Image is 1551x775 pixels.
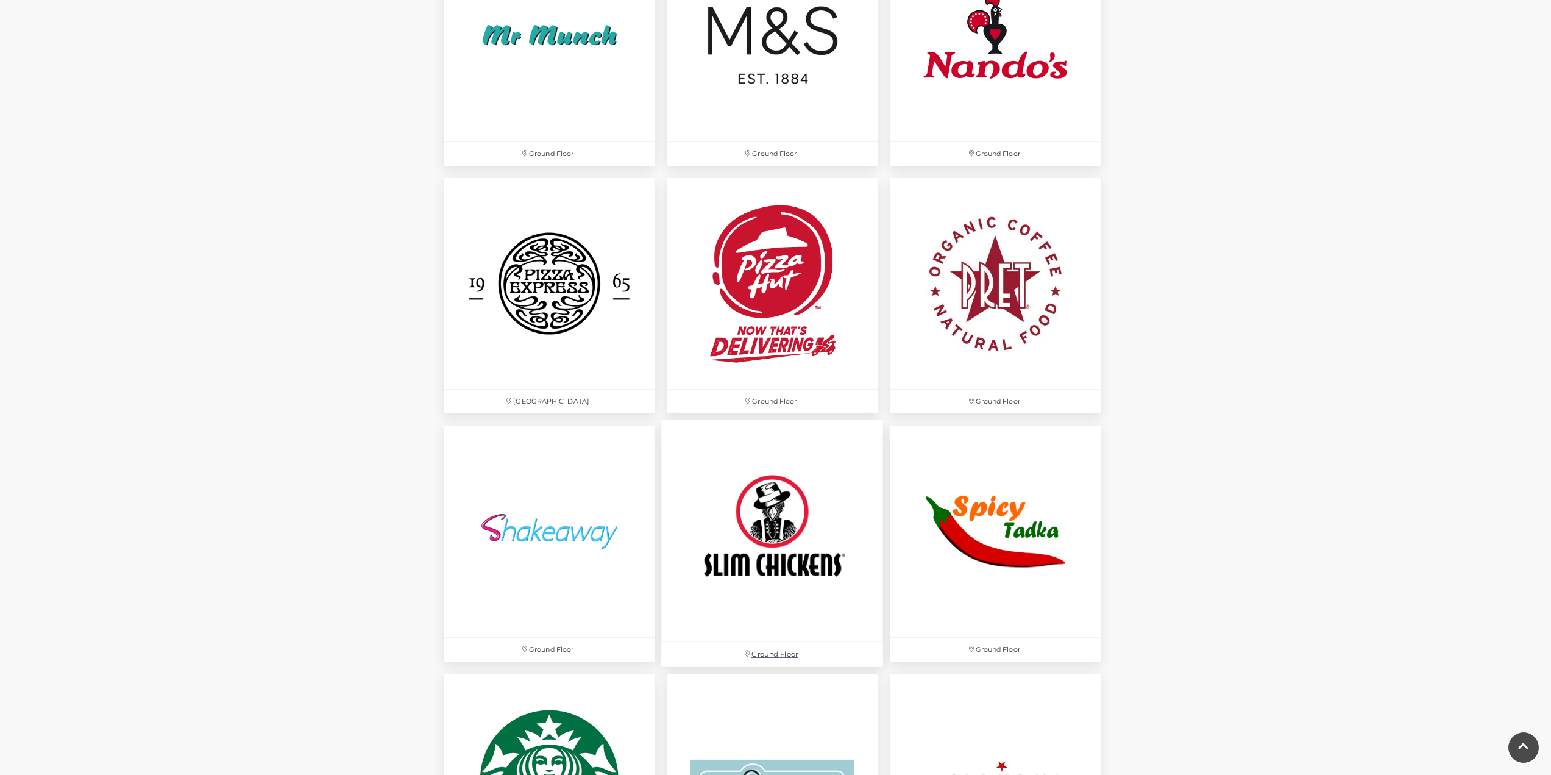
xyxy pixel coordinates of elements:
[884,420,1107,667] a: Ground Floor
[655,413,890,674] a: Ground Floor
[444,390,655,413] p: [GEOGRAPHIC_DATA]
[661,172,884,420] a: Ground Floor
[667,142,878,166] p: Ground Floor
[890,390,1101,413] p: Ground Floor
[444,142,655,166] p: Ground Floor
[890,142,1101,166] p: Ground Floor
[438,420,661,667] a: Ground Floor
[661,642,883,667] p: Ground Floor
[444,638,655,662] p: Ground Floor
[890,638,1101,662] p: Ground Floor
[884,172,1107,420] a: Ground Floor
[438,172,661,420] a: [GEOGRAPHIC_DATA]
[667,390,878,413] p: Ground Floor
